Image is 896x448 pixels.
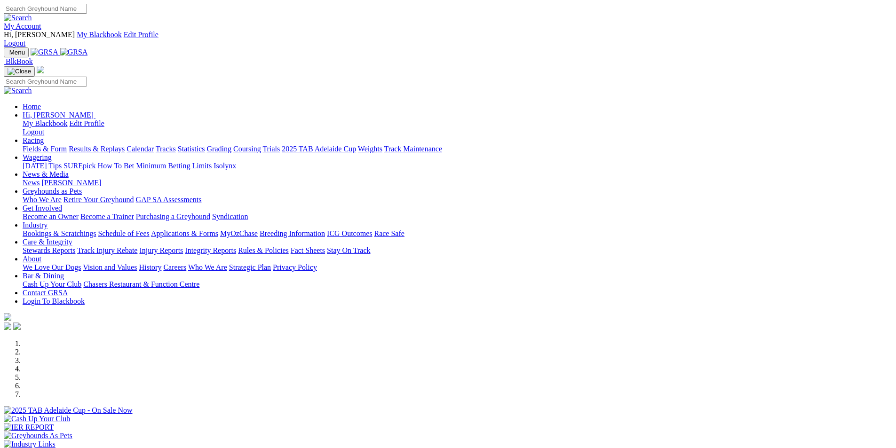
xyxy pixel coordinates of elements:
a: Bar & Dining [23,272,64,280]
a: Contact GRSA [23,289,68,297]
img: Close [8,68,31,75]
a: Statistics [178,145,205,153]
a: Who We Are [188,263,227,271]
a: Logout [23,128,44,136]
div: News & Media [23,179,892,187]
a: Schedule of Fees [98,229,149,237]
a: Stay On Track [327,246,370,254]
a: Calendar [127,145,154,153]
span: BlkBook [6,57,33,65]
a: Become an Owner [23,212,79,220]
img: GRSA [60,48,88,56]
a: Wagering [23,153,52,161]
img: logo-grsa-white.png [4,313,11,321]
a: Get Involved [23,204,62,212]
img: 2025 TAB Adelaide Cup - On Sale Now [4,406,133,415]
a: Track Maintenance [384,145,442,153]
img: Cash Up Your Club [4,415,70,423]
a: Isolynx [214,162,236,170]
a: Minimum Betting Limits [136,162,212,170]
input: Search [4,77,87,86]
a: News & Media [23,170,69,178]
a: ICG Outcomes [327,229,372,237]
a: Breeding Information [260,229,325,237]
a: Retire Your Greyhound [63,196,134,204]
a: Fact Sheets [291,246,325,254]
img: Search [4,86,32,95]
a: Greyhounds as Pets [23,187,82,195]
button: Toggle navigation [4,47,29,57]
img: twitter.svg [13,322,21,330]
a: Trials [262,145,280,153]
a: Privacy Policy [273,263,317,271]
a: Chasers Restaurant & Function Centre [83,280,199,288]
a: Coursing [233,145,261,153]
a: Track Injury Rebate [77,246,137,254]
a: News [23,179,40,187]
a: 2025 TAB Adelaide Cup [282,145,356,153]
a: Vision and Values [83,263,137,271]
a: Home [23,102,41,110]
div: Racing [23,145,892,153]
a: Care & Integrity [23,238,72,246]
a: History [139,263,161,271]
a: Logout [4,39,25,47]
a: About [23,255,41,263]
a: BlkBook [4,57,33,65]
a: Purchasing a Greyhound [136,212,210,220]
div: Greyhounds as Pets [23,196,892,204]
img: IER REPORT [4,423,54,432]
button: Toggle navigation [4,66,35,77]
a: Edit Profile [70,119,104,127]
span: Menu [9,49,25,56]
div: Hi, [PERSON_NAME] [23,119,892,136]
a: Rules & Policies [238,246,289,254]
div: Wagering [23,162,892,170]
img: GRSA [31,48,58,56]
a: My Blackbook [23,119,68,127]
img: Search [4,14,32,22]
div: Get Involved [23,212,892,221]
a: Strategic Plan [229,263,271,271]
img: logo-grsa-white.png [37,66,44,73]
div: My Account [4,31,892,47]
input: Search [4,4,87,14]
a: Weights [358,145,382,153]
a: My Blackbook [77,31,122,39]
div: Industry [23,229,892,238]
a: Syndication [212,212,248,220]
a: Fields & Form [23,145,67,153]
a: SUREpick [63,162,95,170]
div: About [23,263,892,272]
a: Applications & Forms [151,229,218,237]
a: Results & Replays [69,145,125,153]
a: [PERSON_NAME] [41,179,101,187]
a: Tracks [156,145,176,153]
a: Industry [23,221,48,229]
a: Cash Up Your Club [23,280,81,288]
a: Careers [163,263,186,271]
a: [DATE] Tips [23,162,62,170]
a: GAP SA Assessments [136,196,202,204]
div: Care & Integrity [23,246,892,255]
a: Edit Profile [124,31,159,39]
a: MyOzChase [220,229,258,237]
div: Bar & Dining [23,280,892,289]
a: Grading [207,145,231,153]
a: Bookings & Scratchings [23,229,96,237]
a: Hi, [PERSON_NAME] [23,111,95,119]
a: My Account [4,22,41,30]
a: How To Bet [98,162,135,170]
a: Stewards Reports [23,246,75,254]
a: Injury Reports [139,246,183,254]
a: Who We Are [23,196,62,204]
a: Become a Trainer [80,212,134,220]
span: Hi, [PERSON_NAME] [23,111,94,119]
a: Racing [23,136,44,144]
img: facebook.svg [4,322,11,330]
a: We Love Our Dogs [23,263,81,271]
span: Hi, [PERSON_NAME] [4,31,75,39]
a: Race Safe [374,229,404,237]
a: Integrity Reports [185,246,236,254]
img: Greyhounds As Pets [4,432,72,440]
